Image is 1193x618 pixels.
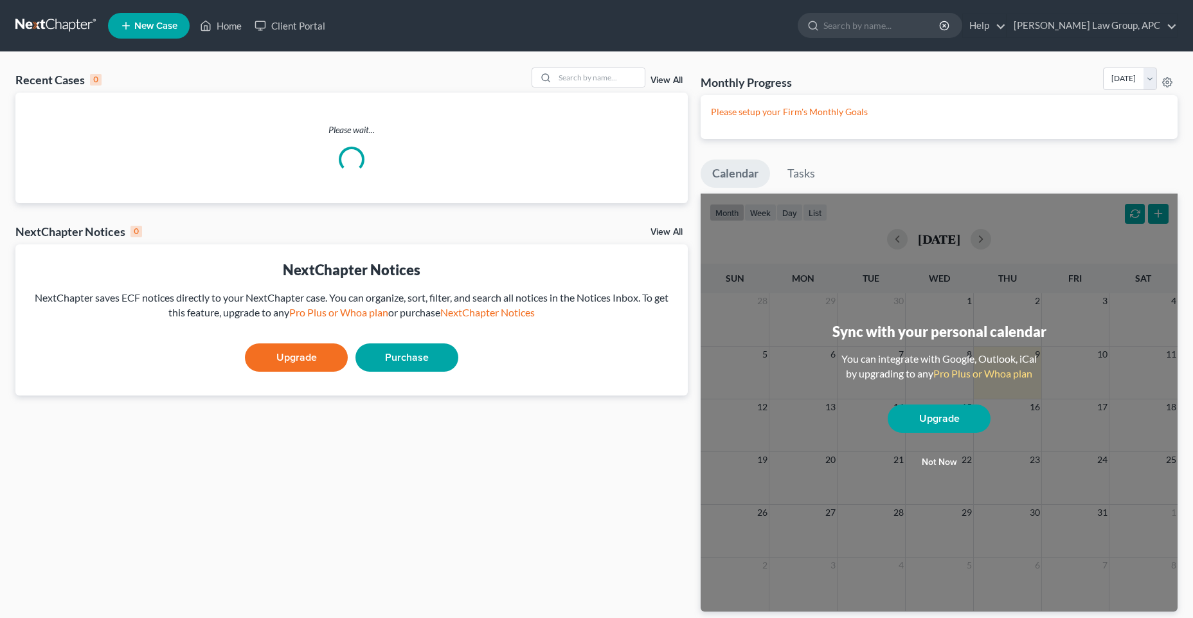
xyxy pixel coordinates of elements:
[888,404,991,433] a: Upgrade
[15,72,102,87] div: Recent Cases
[193,14,248,37] a: Home
[836,352,1042,381] div: You can integrate with Google, Outlook, iCal by upgrading to any
[823,14,941,37] input: Search by name...
[245,343,348,372] a: Upgrade
[15,123,688,136] p: Please wait...
[26,291,677,320] div: NextChapter saves ECF notices directly to your NextChapter case. You can organize, sort, filter, ...
[888,450,991,475] button: Not now
[650,76,683,85] a: View All
[134,21,177,31] span: New Case
[776,159,827,188] a: Tasks
[248,14,332,37] a: Client Portal
[15,224,142,239] div: NextChapter Notices
[1007,14,1177,37] a: [PERSON_NAME] Law Group, APC
[933,367,1032,379] a: Pro Plus or Whoa plan
[963,14,1006,37] a: Help
[26,260,677,280] div: NextChapter Notices
[355,343,458,372] a: Purchase
[130,226,142,237] div: 0
[555,68,645,87] input: Search by name...
[701,159,770,188] a: Calendar
[289,306,388,318] a: Pro Plus or Whoa plan
[711,105,1167,118] p: Please setup your Firm's Monthly Goals
[650,228,683,237] a: View All
[701,75,792,90] h3: Monthly Progress
[832,322,1046,341] div: Sync with your personal calendar
[440,306,535,318] a: NextChapter Notices
[90,74,102,86] div: 0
